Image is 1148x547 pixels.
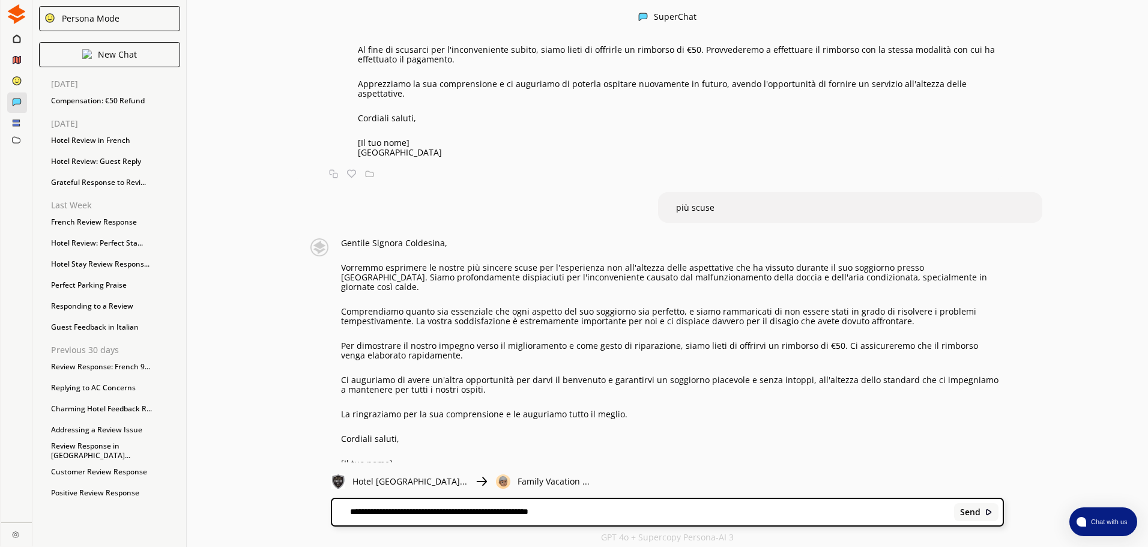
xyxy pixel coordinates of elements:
[45,400,186,418] div: Charming Hotel Feedback R...
[518,477,590,486] p: Family Vacation ...
[347,169,356,178] img: Favorite
[341,263,1004,292] p: Vorremmo esprimere le nostre più sincere scuse per l'esperienza non all'altezza delle aspettative...
[331,474,345,489] img: Close
[341,238,1004,248] p: Gentile Signora Coldesina,
[601,533,734,542] p: GPT 4o + Supercopy Persona-AI 3
[45,358,186,376] div: Review Response: French 9...
[496,474,510,489] img: Close
[45,463,186,481] div: Customer Review Response
[98,50,137,59] p: New Chat
[654,12,696,23] div: SuperChat
[51,345,186,355] p: Previous 30 days
[1,522,32,543] a: Close
[45,255,186,273] div: Hotel Stay Review Respons...
[45,131,186,150] div: Hotel Review in French
[45,442,186,460] div: Review Response in [GEOGRAPHIC_DATA]...
[82,49,92,59] img: Close
[474,474,489,489] img: Close
[45,174,186,192] div: Grateful Response to Revi...
[358,45,1004,64] p: Al fine di scusarci per l'inconveniente subito, siamo lieti di offrirle un rimborso di €50. Provv...
[638,12,648,22] img: Close
[45,234,186,252] div: Hotel Review: Perfect Sta...
[12,531,19,538] img: Close
[341,459,1004,468] p: [Il tuo nome]
[341,307,1004,326] p: Comprendiamo quanto sia essenziale che ogni aspetto del suo soggiorno sia perfetto, e siamo ramma...
[676,202,714,213] span: più scuse
[341,375,1004,394] p: Ci auguriamo di avere un'altra opportunità per darvi il benvenuto e garantirvi un soggiorno piace...
[7,4,26,24] img: Close
[45,318,186,336] div: Guest Feedback in Italian
[358,138,1004,148] p: [Il tuo nome]
[45,297,186,315] div: Responding to a Review
[45,421,186,439] div: Addressing a Review Issue
[365,169,374,178] img: Save
[45,153,186,171] div: Hotel Review: Guest Reply
[45,505,186,523] div: Responding to Feedback
[58,14,119,23] div: Persona Mode
[45,484,186,502] div: Positive Review Response
[358,113,1004,123] p: Cordiali saluti,
[45,92,186,110] div: Compensation: €50 Refund
[45,379,186,397] div: Replying to AC Concerns
[960,507,980,517] b: Send
[1086,517,1130,527] span: Chat with us
[51,119,186,128] p: [DATE]
[51,79,186,89] p: [DATE]
[352,477,467,486] p: Hotel [GEOGRAPHIC_DATA]...
[358,79,1004,98] p: Apprezziamo la sua comprensione e ci auguriamo di poterla ospitare nuovamente in futuro, avendo l...
[341,409,1004,419] p: La ringraziamo per la sua comprensione e le auguriamo tutto il meglio.
[45,213,186,231] div: French Review Response
[45,276,186,294] div: Perfect Parking Praise
[44,13,55,23] img: Close
[329,169,338,178] img: Copy
[985,508,993,516] img: Close
[1069,507,1137,536] button: atlas-launcher
[358,148,1004,157] p: [GEOGRAPHIC_DATA]
[341,434,1004,444] p: Cordiali saluti,
[341,341,1004,360] p: Per dimostrare il nostro impegno verso il miglioramento e come gesto di riparazione, siamo lieti ...
[304,238,335,256] img: Close
[51,201,186,210] p: Last Week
